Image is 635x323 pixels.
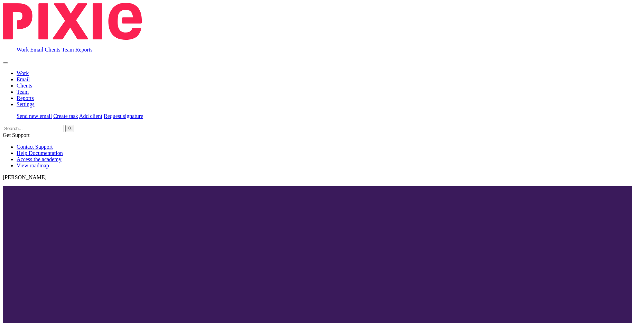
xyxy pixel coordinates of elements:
[45,47,60,53] a: Clients
[17,83,32,89] a: Clients
[3,174,632,181] p: [PERSON_NAME]
[65,125,74,132] button: Search
[3,132,30,138] span: Get Support
[17,89,29,95] a: Team
[62,47,74,53] a: Team
[17,76,30,82] a: Email
[17,95,34,101] a: Reports
[17,163,49,168] a: View roadmap
[17,47,29,53] a: Work
[53,113,78,119] a: Create task
[104,113,143,119] a: Request signature
[75,47,93,53] a: Reports
[3,3,142,40] img: Pixie
[17,156,62,162] a: Access the academy
[3,125,64,132] input: Search
[17,113,52,119] a: Send new email
[17,70,29,76] a: Work
[17,101,35,107] a: Settings
[17,150,63,156] a: Help Documentation
[17,144,53,150] a: Contact Support
[79,113,102,119] a: Add client
[30,47,43,53] a: Email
